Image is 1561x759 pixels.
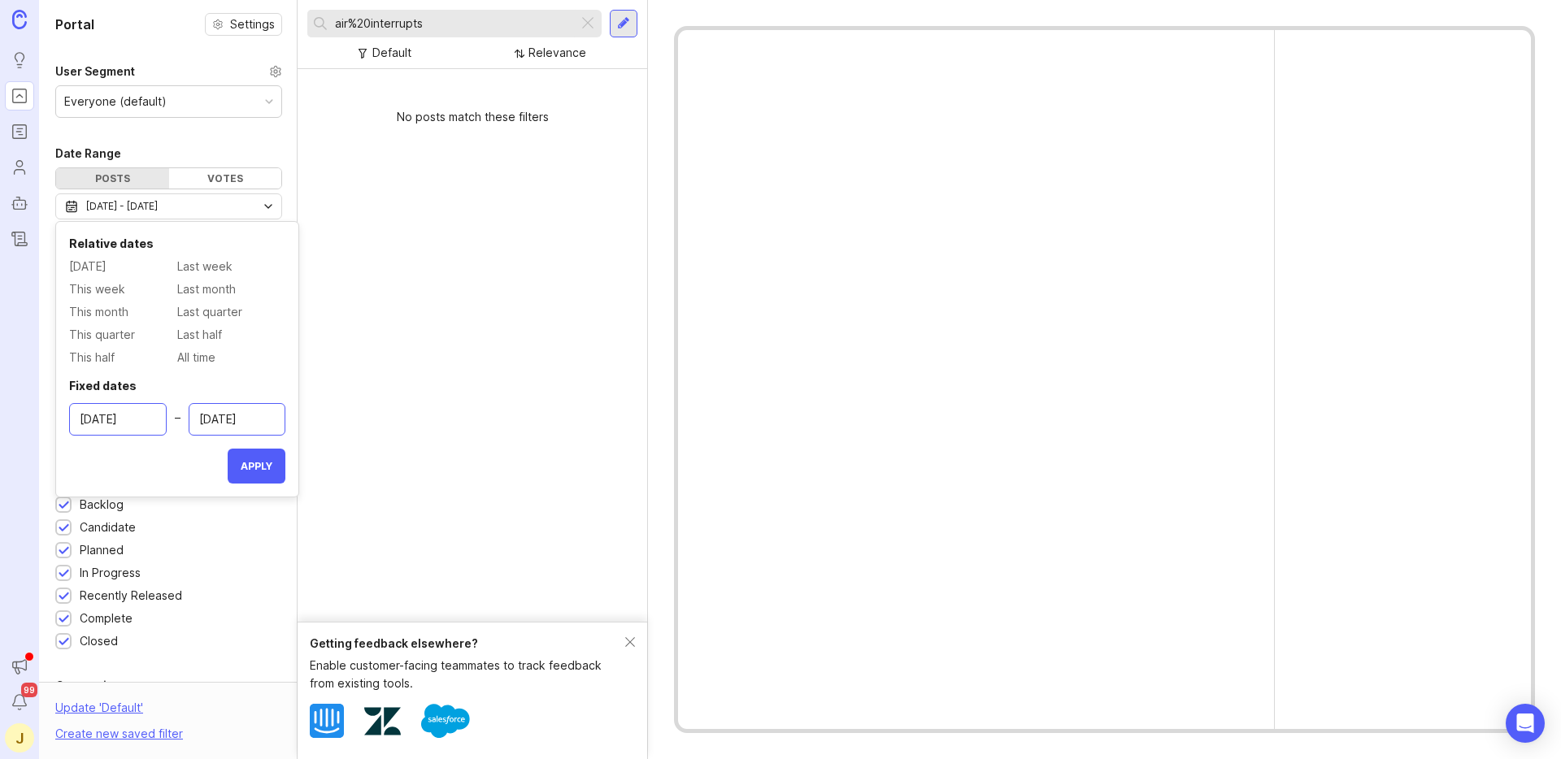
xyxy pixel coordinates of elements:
div: User Segment [55,62,135,81]
div: Update ' Default ' [55,699,143,725]
span: Settings [230,16,275,33]
div: Planned [80,541,124,559]
input: Search... [335,15,572,33]
span: This quarter [69,326,135,344]
button: Announcements [5,652,34,681]
div: Date Range [55,144,121,163]
div: [DATE] - [DATE] [86,197,158,215]
button: Apply [228,449,285,484]
span: Last month [177,280,236,298]
div: Relative dates [69,235,285,253]
div: Companies [55,676,120,696]
div: – [167,409,189,430]
img: Intercom logo [310,704,344,738]
span: Last week [177,258,233,275]
span: This week [69,280,125,298]
div: Posts [56,168,169,189]
span: Apply [241,460,272,472]
div: Open Intercom Messenger [1506,704,1545,743]
h1: Portal [55,15,94,34]
input: mm/dd/yyyy [199,410,276,428]
span: This month [69,303,128,321]
span: 99 [21,683,37,697]
a: Ideas [5,46,34,75]
div: In Progress [80,564,141,582]
span: This half [69,349,115,366]
button: Settings [205,13,282,36]
div: Recently Released [80,587,182,605]
div: Votes [169,168,282,189]
div: Default [372,44,411,62]
div: Create new saved filter [55,725,183,743]
div: Candidate [80,518,136,536]
img: Salesforce logo [421,696,470,745]
div: No posts match these filters [298,95,647,139]
a: Changelog [5,224,34,254]
svg: toggle icon [255,200,281,213]
div: Complete [80,609,133,627]
input: mm/dd/yyyy [80,410,156,428]
div: Relevance [528,44,586,62]
span: All time [177,349,215,366]
button: J [5,723,34,752]
span: [DATE] [69,258,107,275]
div: Fixed dates [69,377,285,395]
div: Enable customer-facing teammates to track feedback from existing tools. [310,657,625,692]
a: Users [5,153,34,182]
button: Notifications [5,687,34,717]
div: Backlog [80,496,124,514]
a: Portal [5,81,34,111]
span: Last quarter [177,303,242,321]
a: Autopilot [5,189,34,218]
img: Zendesk logo [364,703,401,739]
div: Closed [80,632,118,650]
a: Roadmaps [5,117,34,146]
span: Last half [177,326,222,344]
div: Everyone (default) [64,93,167,111]
div: Getting feedback elsewhere? [310,635,625,653]
img: Canny Home [12,10,27,28]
